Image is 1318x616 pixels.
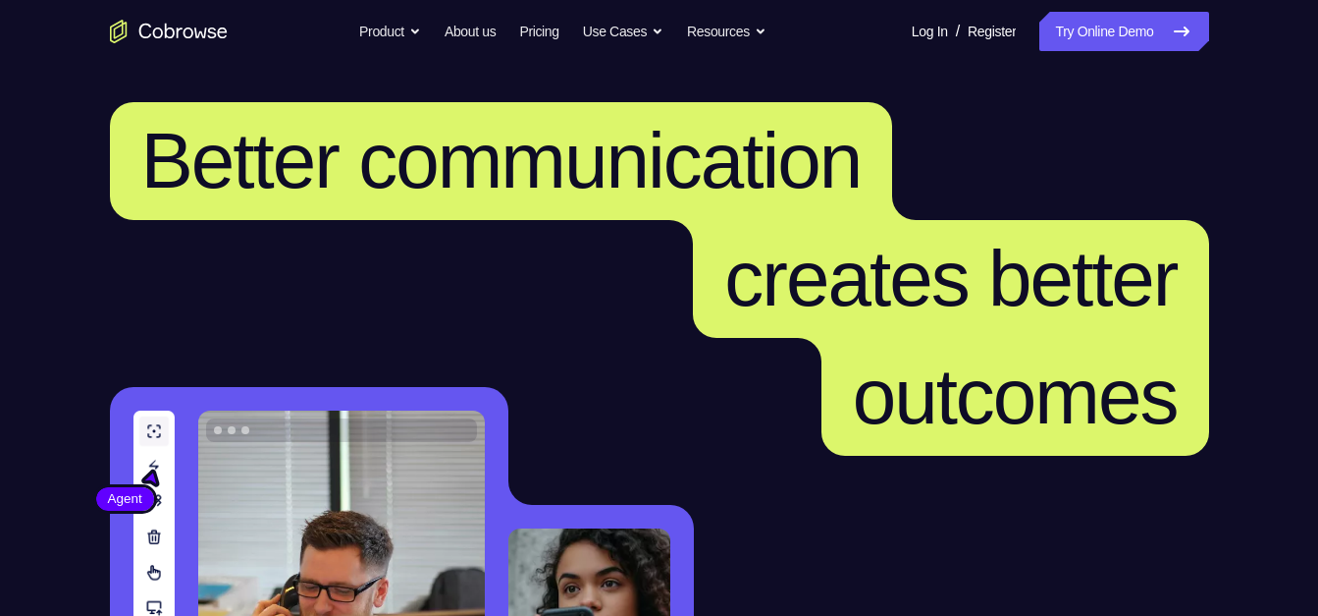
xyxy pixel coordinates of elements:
a: Log In [912,12,948,51]
a: Go to the home page [110,20,228,43]
span: outcomes [853,353,1178,440]
a: Register [968,12,1016,51]
a: Pricing [519,12,558,51]
a: About us [445,12,496,51]
button: Product [359,12,421,51]
span: Better communication [141,117,862,204]
span: / [956,20,960,43]
a: Try Online Demo [1039,12,1208,51]
button: Resources [687,12,766,51]
span: creates better [724,235,1177,322]
span: Agent [96,489,154,509]
button: Use Cases [583,12,663,51]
